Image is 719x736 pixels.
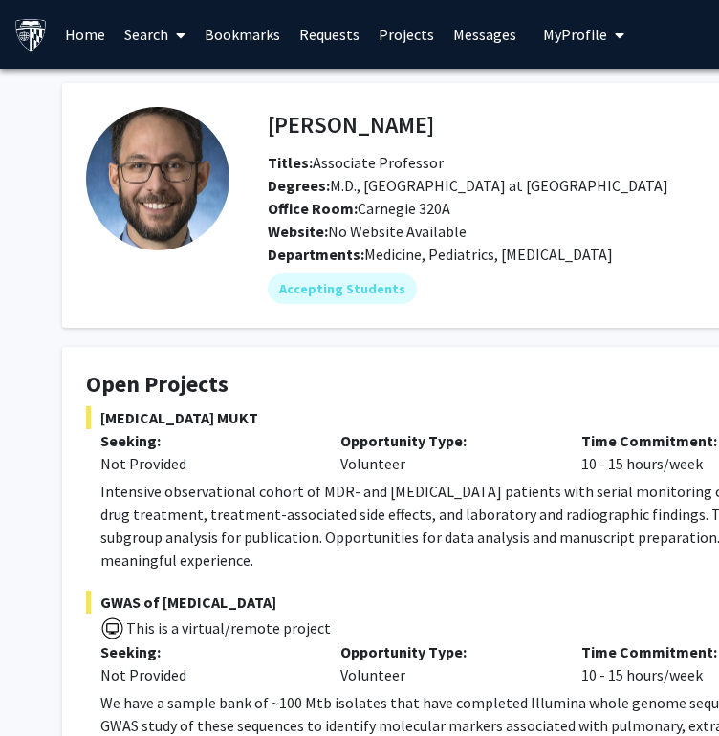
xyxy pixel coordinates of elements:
b: Office Room: [268,199,358,218]
b: Degrees: [268,176,330,195]
div: Volunteer [326,640,566,686]
span: Associate Professor [268,153,444,172]
span: No Website Available [268,222,467,241]
h4: [PERSON_NAME] [268,107,434,142]
div: Volunteer [326,429,566,475]
a: Bookmarks [195,1,290,68]
a: Messages [444,1,526,68]
p: Seeking: [100,640,312,663]
div: Not Provided [100,663,312,686]
span: Carnegie 320A [268,199,450,218]
mat-chip: Accepting Students [268,273,417,304]
a: Home [55,1,115,68]
img: Profile Picture [86,107,229,250]
p: Opportunity Type: [340,429,552,452]
span: M.D., [GEOGRAPHIC_DATA] at [GEOGRAPHIC_DATA] [268,176,668,195]
b: Website: [268,222,328,241]
a: Search [115,1,195,68]
b: Titles: [268,153,313,172]
a: Projects [369,1,444,68]
p: Seeking: [100,429,312,452]
span: My Profile [543,25,607,44]
p: Opportunity Type: [340,640,552,663]
span: This is a virtual/remote project [124,618,331,638]
b: Departments: [268,245,364,264]
span: Medicine, Pediatrics, [MEDICAL_DATA] [364,245,613,264]
a: Requests [290,1,369,68]
div: Not Provided [100,452,312,475]
img: Johns Hopkins University Logo [14,18,48,52]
